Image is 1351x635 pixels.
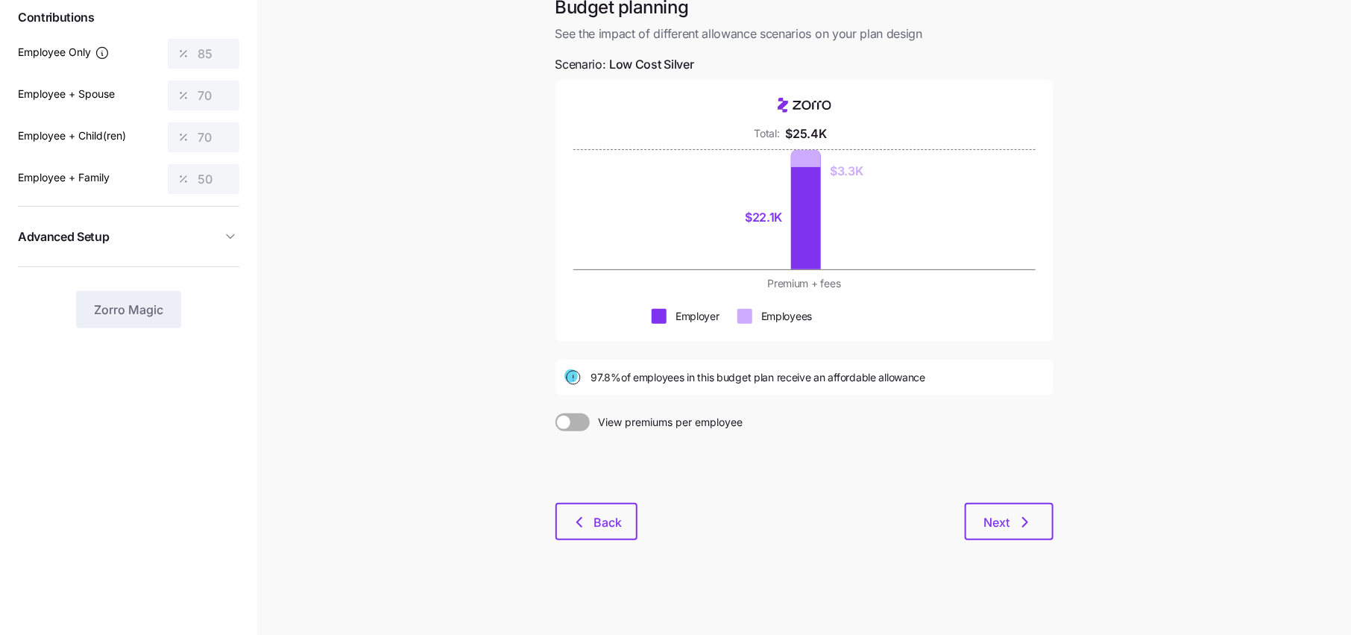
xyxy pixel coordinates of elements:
[18,219,239,255] button: Advanced Setup
[609,55,693,74] span: Low Cost Silver
[761,309,812,324] div: Employees
[555,55,694,74] span: Scenario:
[745,208,782,227] div: $22.1K
[830,162,863,181] div: $3.3K
[18,128,126,144] label: Employee + Child(ren)
[555,503,637,540] button: Back
[675,309,719,324] div: Employer
[984,513,1010,531] span: Next
[18,44,110,60] label: Employee Only
[590,413,743,431] span: View premiums per employee
[76,291,181,328] button: Zorro Magic
[754,126,779,141] div: Total:
[621,276,988,291] div: Premium + fees
[591,370,926,385] span: 97.8% of employees in this budget plan receive an affordable allowance
[786,125,827,143] div: $25.4K
[555,25,1054,43] span: See the impact of different allowance scenarios on your plan design
[18,86,115,102] label: Employee + Spouse
[18,8,239,27] span: Contributions
[594,513,623,531] span: Back
[94,301,163,319] span: Zorro Magic
[965,503,1054,540] button: Next
[18,228,110,246] span: Advanced Setup
[18,169,110,186] label: Employee + Family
